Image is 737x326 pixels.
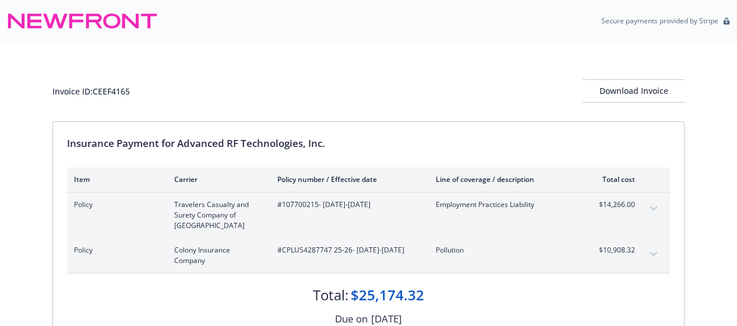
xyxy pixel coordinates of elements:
[591,174,635,184] div: Total cost
[436,245,573,255] span: Pollution
[67,136,670,151] div: Insurance Payment for Advanced RF Technologies, Inc.
[351,285,424,305] div: $25,174.32
[174,245,259,266] span: Colony Insurance Company
[277,245,417,255] span: #CPLUS4287747 25-26 - [DATE]-[DATE]
[174,199,259,231] span: Travelers Casualty and Surety Company of [GEOGRAPHIC_DATA]
[644,199,663,218] button: expand content
[277,174,417,184] div: Policy number / Effective date
[436,199,573,210] span: Employment Practices Liability
[583,79,685,103] button: Download Invoice
[74,245,156,255] span: Policy
[583,80,685,102] div: Download Invoice
[644,245,663,264] button: expand content
[67,192,670,238] div: PolicyTravelers Casualty and Surety Company of [GEOGRAPHIC_DATA]#107700215- [DATE]-[DATE]Employme...
[436,174,573,184] div: Line of coverage / description
[591,245,635,255] span: $10,908.32
[74,199,156,210] span: Policy
[591,199,635,210] span: $14,266.00
[67,238,670,273] div: PolicyColony Insurance Company#CPLUS4287747 25-26- [DATE]-[DATE]Pollution$10,908.32expand content
[277,199,417,210] span: #107700215 - [DATE]-[DATE]
[174,174,259,184] div: Carrier
[601,16,718,26] p: Secure payments provided by Stripe
[52,85,130,97] div: Invoice ID: CEEF4165
[313,285,348,305] div: Total:
[74,174,156,184] div: Item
